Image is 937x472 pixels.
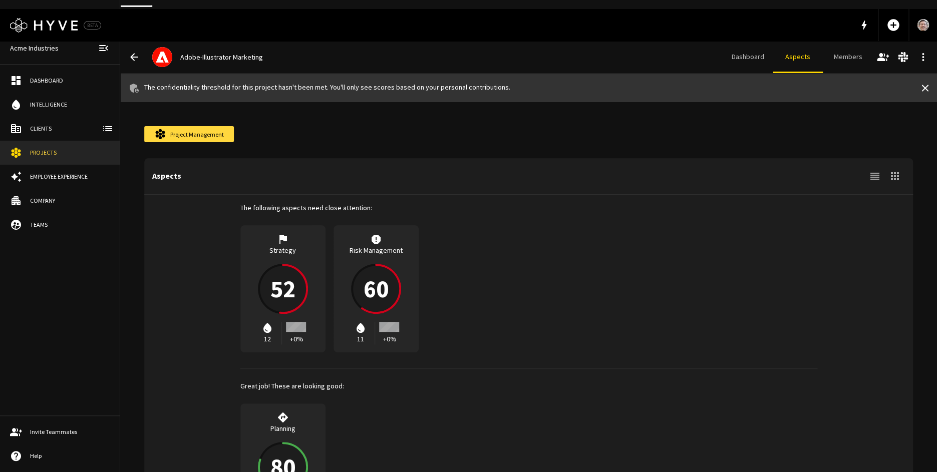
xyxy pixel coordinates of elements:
div: Dashboard [30,76,110,85]
span: water_drop [355,322,367,334]
a: Dashboard [723,41,773,73]
div: BETA [84,21,101,30]
div: Clients [30,124,110,133]
span: water_drop [10,99,22,111]
button: Add [882,14,904,36]
a: Account [909,9,937,41]
span: reorder [869,170,881,182]
a: Members [823,41,873,73]
p: The confidentiality threshold for this project hasn't been met. You'll only see scores based on y... [144,82,907,94]
div: Projects [30,148,110,157]
p: Adobe - Illustrator Marketing [180,52,263,63]
button: Invite [873,47,893,67]
span: add_circle [886,18,900,32]
img: adobe.com [152,47,172,67]
div: client navigation tabs [723,41,873,73]
p: Risk Management [350,245,403,256]
button: Strategy5212+0% [240,221,326,356]
p: Planning [270,423,295,434]
a: Risk Management6011+0% [334,225,419,352]
p: 11 [357,334,364,344]
div: Help [30,451,110,460]
span: water_drop [261,322,273,334]
a: Acme Industries [6,39,63,58]
div: Company [30,196,110,205]
h2: Aspects [152,171,865,181]
div: Teams [30,220,110,229]
div: Invite Teammates [30,427,110,436]
div: Employee Experience [30,172,110,181]
a: Strategy5212+0% [240,225,326,352]
img: User Avatar [917,19,929,31]
p: Strategy [269,245,296,256]
p: Great job! These are looking good: [240,381,817,391]
span: report [370,233,382,245]
span: directions [277,411,289,423]
a: Aspects [773,41,823,73]
button: client-list [98,119,118,139]
span: flag [277,233,289,245]
span: apps [889,170,901,182]
p: 12 [264,334,271,344]
p: The following aspects need close attention: [240,203,817,213]
button: Slack [893,47,913,67]
div: Intelligence [30,100,110,109]
a: Project Management [144,126,234,142]
button: Risk Management6011+0% [334,221,419,356]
